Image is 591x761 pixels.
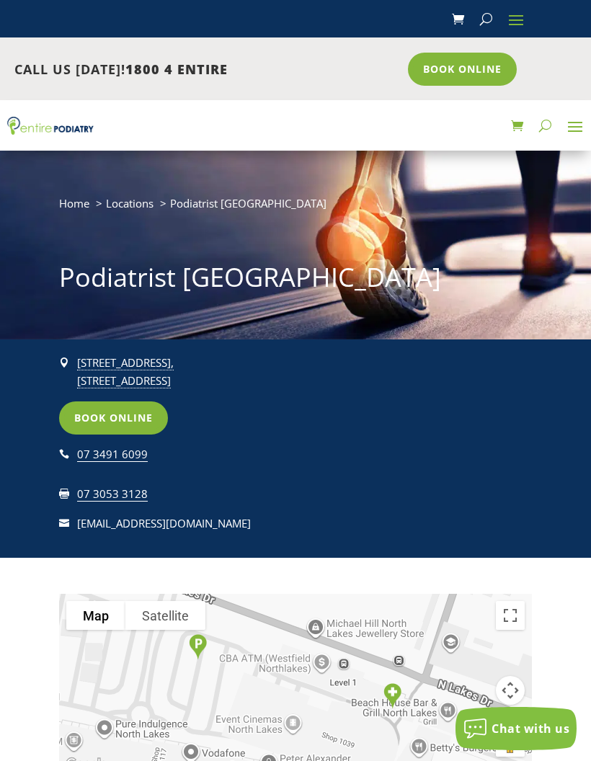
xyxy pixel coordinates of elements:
[77,516,251,530] a: [EMAIL_ADDRESS][DOMAIN_NAME]
[492,721,569,736] span: Chat with us
[59,449,69,459] span: 
[59,489,69,499] span: 
[170,196,326,210] span: Podiatrist [GEOGRAPHIC_DATA]
[59,196,89,210] a: Home
[496,676,525,705] button: Map camera controls
[59,194,532,223] nav: breadcrumb
[14,61,398,79] p: CALL US [DATE]!
[59,259,532,303] h1: Podiatrist [GEOGRAPHIC_DATA]
[408,53,517,86] a: Book Online
[59,518,69,528] span: 
[125,61,228,78] span: 1800 4 ENTIRE
[496,601,525,630] button: Toggle fullscreen view
[378,677,407,714] div: Entire Podiatry North Lakes Clinic
[66,601,125,630] button: Show street map
[183,628,213,665] div: Parking
[106,196,154,210] a: Locations
[59,401,168,435] a: Book Online
[456,707,577,750] button: Chat with us
[125,601,205,630] button: Show satellite imagery
[59,357,69,368] span: 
